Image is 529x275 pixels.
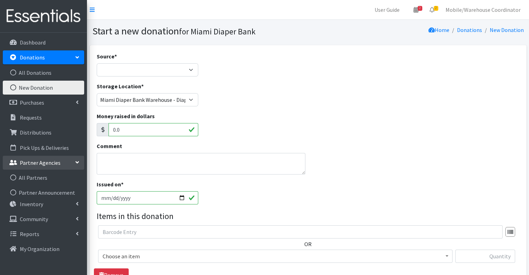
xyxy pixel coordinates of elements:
[424,3,440,17] a: 2
[20,129,51,136] p: Distributions
[179,26,256,37] small: for Miami Diaper Bank
[97,210,520,223] legend: Items in this donation
[98,225,503,238] input: Barcode Entry
[455,250,515,263] input: Quantity
[20,159,61,166] p: Partner Agencies
[457,26,482,33] a: Donations
[20,245,59,252] p: My Organization
[20,39,46,46] p: Dashboard
[20,54,45,61] p: Donations
[3,66,84,80] a: All Donations
[3,126,84,139] a: Distributions
[490,26,524,33] a: New Donation
[428,26,449,33] a: Home
[98,250,452,263] span: Choose an item
[3,156,84,170] a: Partner Agencies
[97,52,117,60] label: Source
[97,112,155,120] label: Money raised in dollars
[114,53,117,60] abbr: required
[3,35,84,49] a: Dashboard
[3,50,84,64] a: Donations
[3,171,84,185] a: All Partners
[103,251,448,261] span: Choose an item
[3,197,84,211] a: Inventory
[3,212,84,226] a: Community
[20,144,69,151] p: Pick Ups & Deliveries
[3,111,84,124] a: Requests
[3,186,84,200] a: Partner Announcement
[304,240,312,248] label: OR
[3,227,84,241] a: Reports
[369,3,405,17] a: User Guide
[20,114,42,121] p: Requests
[20,230,39,237] p: Reports
[418,6,422,11] span: 2
[3,81,84,95] a: New Donation
[408,3,424,17] a: 2
[97,142,122,150] label: Comment
[434,6,438,11] span: 2
[440,3,526,17] a: Mobile/Warehouse Coordinator
[3,242,84,256] a: My Organization
[3,96,84,110] a: Purchases
[20,216,48,223] p: Community
[3,141,84,155] a: Pick Ups & Deliveries
[141,83,144,90] abbr: required
[97,180,123,188] label: Issued on
[93,25,306,37] h1: Start a new donation
[121,181,123,188] abbr: required
[97,82,144,90] label: Storage Location
[3,5,84,28] img: HumanEssentials
[20,201,43,208] p: Inventory
[20,99,44,106] p: Purchases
